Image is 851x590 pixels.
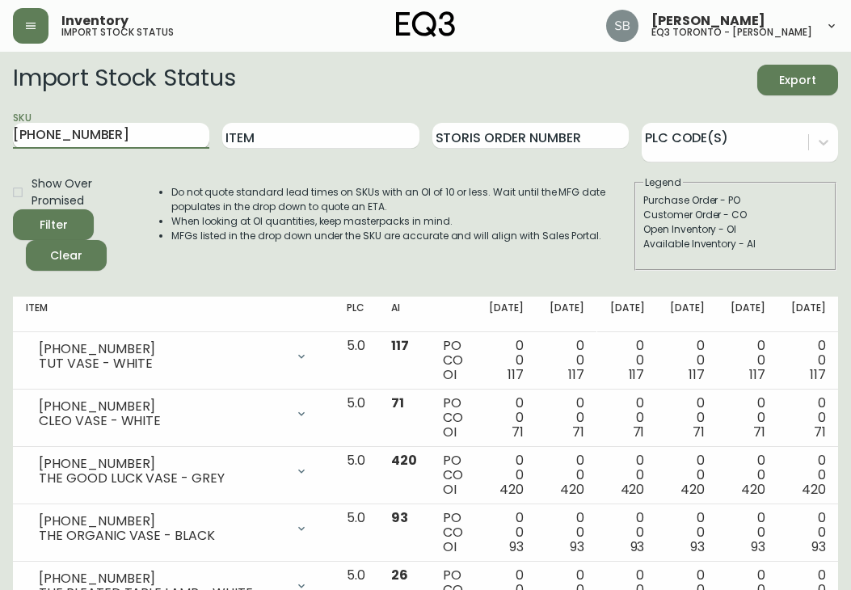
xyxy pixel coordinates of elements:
[749,365,765,384] span: 117
[40,215,68,235] div: Filter
[606,10,638,42] img: 62e4f14275e5c688c761ab51c449f16a
[651,15,765,27] span: [PERSON_NAME]
[657,297,718,332] th: [DATE]
[39,471,285,486] div: THE GOOD LUCK VASE - GREY
[560,480,584,499] span: 420
[670,339,705,382] div: 0 0
[391,336,409,355] span: 117
[39,529,285,543] div: THE ORGANIC VASE - BLACK
[334,447,378,504] td: 5.0
[509,537,524,556] span: 93
[550,396,584,440] div: 0 0
[476,297,537,332] th: [DATE]
[443,396,463,440] div: PO CO
[39,356,285,371] div: TUT VASE - WHITE
[61,15,128,27] span: Inventory
[643,222,828,237] div: Open Inventory - OI
[171,229,633,243] li: MFGs listed in the drop down under the SKU are accurate and will align with Sales Portal.
[378,297,430,332] th: AI
[643,237,828,251] div: Available Inventory - AI
[770,70,825,91] span: Export
[334,390,378,447] td: 5.0
[778,297,839,332] th: [DATE]
[443,365,457,384] span: OI
[334,332,378,390] td: 5.0
[61,27,174,37] h5: import stock status
[26,396,321,432] div: [PHONE_NUMBER]CLEO VASE - WHITE
[508,365,524,384] span: 117
[741,480,765,499] span: 420
[643,193,828,208] div: Purchase Order - PO
[39,514,285,529] div: [PHONE_NUMBER]
[643,208,828,222] div: Customer Order - CO
[610,511,645,554] div: 0 0
[633,423,645,441] span: 71
[26,511,321,546] div: [PHONE_NUMBER]THE ORGANIC VASE - BLACK
[396,11,456,37] img: logo
[443,423,457,441] span: OI
[570,537,584,556] span: 93
[802,480,826,499] span: 420
[13,209,94,240] button: Filter
[731,511,765,554] div: 0 0
[811,537,826,556] span: 93
[391,508,408,527] span: 93
[791,396,826,440] div: 0 0
[610,453,645,497] div: 0 0
[731,453,765,497] div: 0 0
[499,480,524,499] span: 420
[689,365,705,384] span: 117
[537,297,597,332] th: [DATE]
[26,339,321,374] div: [PHONE_NUMBER]TUT VASE - WHITE
[39,399,285,414] div: [PHONE_NUMBER]
[751,537,765,556] span: 93
[791,511,826,554] div: 0 0
[718,297,778,332] th: [DATE]
[13,297,334,332] th: Item
[680,480,705,499] span: 420
[670,511,705,554] div: 0 0
[334,504,378,562] td: 5.0
[489,396,524,440] div: 0 0
[610,339,645,382] div: 0 0
[810,365,826,384] span: 117
[731,396,765,440] div: 0 0
[443,453,463,497] div: PO CO
[731,339,765,382] div: 0 0
[651,27,812,37] h5: eq3 toronto - [PERSON_NAME]
[39,457,285,471] div: [PHONE_NUMBER]
[512,423,524,441] span: 71
[693,423,705,441] span: 71
[753,423,765,441] span: 71
[391,451,417,470] span: 420
[26,240,107,271] button: Clear
[572,423,584,441] span: 71
[597,297,658,332] th: [DATE]
[32,175,126,209] span: Show Over Promised
[39,246,94,266] span: Clear
[39,342,285,356] div: [PHONE_NUMBER]
[550,339,584,382] div: 0 0
[568,365,584,384] span: 117
[629,365,645,384] span: 117
[550,511,584,554] div: 0 0
[443,339,463,382] div: PO CO
[26,453,321,489] div: [PHONE_NUMBER]THE GOOD LUCK VASE - GREY
[757,65,838,95] button: Export
[39,414,285,428] div: CLEO VASE - WHITE
[489,453,524,497] div: 0 0
[391,566,408,584] span: 26
[489,511,524,554] div: 0 0
[443,511,463,554] div: PO CO
[690,537,705,556] span: 93
[171,185,633,214] li: Do not quote standard lead times on SKUs with an OI of 10 or less. Wait until the MFG date popula...
[550,453,584,497] div: 0 0
[610,396,645,440] div: 0 0
[443,537,457,556] span: OI
[643,175,683,190] legend: Legend
[670,453,705,497] div: 0 0
[621,480,645,499] span: 420
[489,339,524,382] div: 0 0
[443,480,457,499] span: OI
[13,65,235,95] h2: Import Stock Status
